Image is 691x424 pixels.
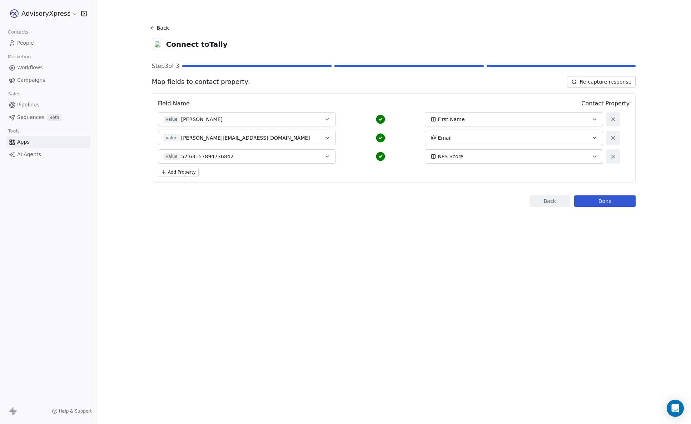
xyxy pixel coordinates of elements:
a: Workflows [6,62,90,74]
span: First Name [438,116,464,123]
span: Pipelines [17,101,39,109]
img: tally.png [154,41,161,48]
span: Campaigns [17,76,45,84]
button: Re-capture response [567,76,636,88]
span: Step 3 of 3 [152,62,179,70]
a: AI Agents [6,149,90,160]
span: value [164,116,180,123]
span: Help & Support [59,408,92,414]
span: value [164,134,180,141]
span: Beta [47,114,61,121]
span: Connect to Tally [166,39,228,49]
span: Contacts [5,27,31,38]
span: value [164,153,180,160]
span: Sales [5,89,24,99]
span: NPS Score [438,153,463,160]
img: AX_logo_device_1080.png [10,9,19,18]
span: Field Name [158,99,190,108]
span: Map fields to contact property: [152,77,250,86]
button: Done [574,195,636,207]
button: Back [530,195,570,207]
a: Help & Support [52,408,92,414]
span: Apps [17,138,30,146]
a: Campaigns [6,74,90,86]
span: Marketing [5,51,34,62]
span: [PERSON_NAME][EMAIL_ADDRESS][DOMAIN_NAME] [181,134,310,141]
span: 52.63157894736842 [181,153,234,160]
span: Tools [5,126,23,136]
div: Open Intercom Messenger [667,400,684,417]
span: Workflows [17,64,43,71]
span: People [17,39,34,47]
span: [PERSON_NAME] [181,116,223,123]
span: AdvisoryXpress [21,9,70,18]
a: SequencesBeta [6,111,90,123]
button: Back [149,21,172,34]
button: AdvisoryXpress [9,8,76,20]
a: People [6,37,90,49]
button: Add Property [158,168,199,176]
span: Sequences [17,114,44,121]
span: Contact Property [581,99,630,108]
a: Pipelines [6,99,90,111]
span: AI Agents [17,151,41,158]
a: Apps [6,136,90,148]
span: Email [438,134,452,141]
